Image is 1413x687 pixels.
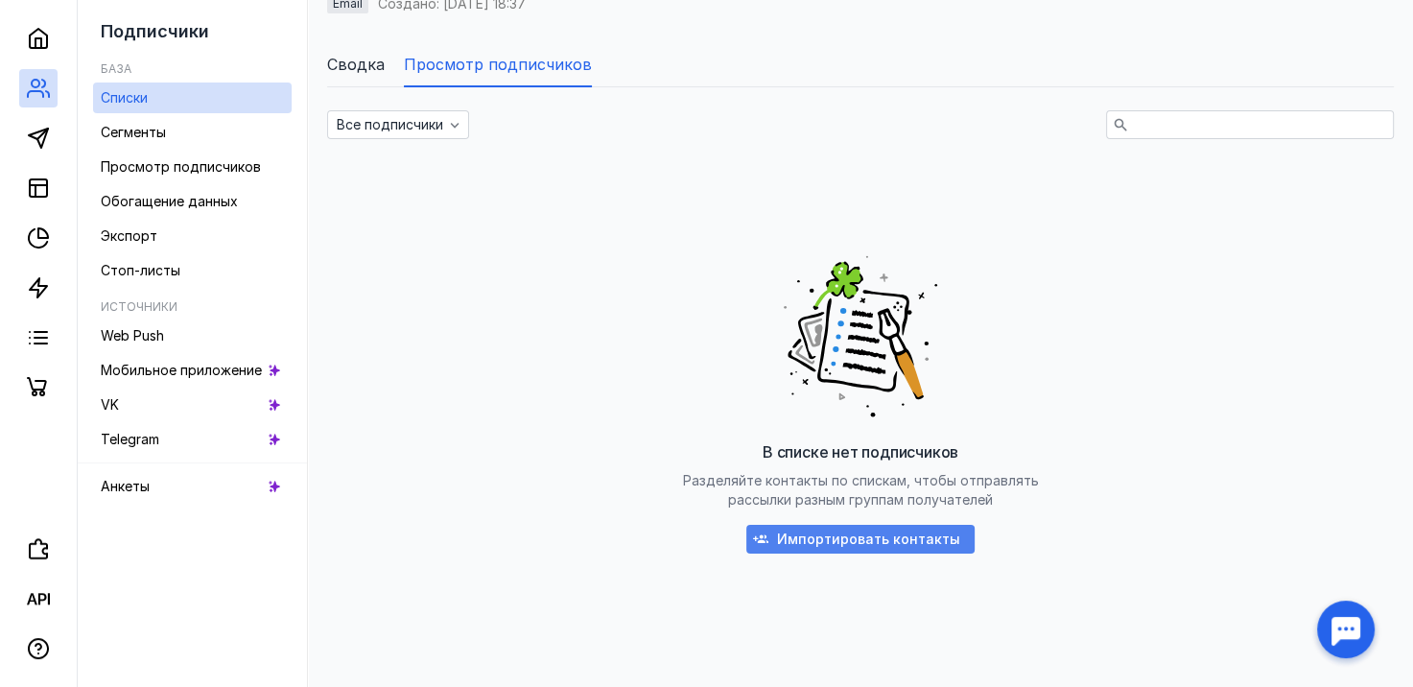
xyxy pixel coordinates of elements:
a: Сегменты [93,117,292,148]
span: Обогащение данных [101,193,238,209]
span: Просмотр подписчиков [404,53,592,76]
span: Web Push [101,327,164,343]
span: VK [101,396,119,413]
a: Web Push [93,320,292,351]
a: Экспорт [93,221,292,251]
a: VK [93,390,292,420]
span: Сводка [327,53,385,76]
button: Все подписчики [327,110,469,139]
a: Просмотр подписчиков [93,152,292,182]
span: Мобильное приложение [101,362,262,378]
span: В списке нет подписчиков [763,442,958,462]
span: Списки [101,89,148,106]
a: Обогащение данных [93,186,292,217]
button: Импортировать контакты [746,525,975,554]
span: Стоп-листы [101,262,180,278]
a: Мобильное приложение [93,355,292,386]
span: Анкеты [101,478,150,494]
h5: База [101,61,131,76]
span: Все подписчики [337,117,443,133]
a: Анкеты [93,471,292,502]
span: Импортировать контакты [777,532,960,548]
h5: Источники [101,299,177,314]
span: Подписчики [101,21,209,41]
a: Telegram [93,424,292,455]
a: Стоп-листы [93,255,292,286]
span: Экспорт [101,227,157,244]
span: Просмотр подписчиков [101,158,261,175]
span: Сегменты [101,124,166,140]
a: Списки [93,83,292,113]
span: Разделяйте контакты по спискам, чтобы отправлять рассылки разным группам получателей [683,472,1039,508]
span: Telegram [101,431,159,447]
